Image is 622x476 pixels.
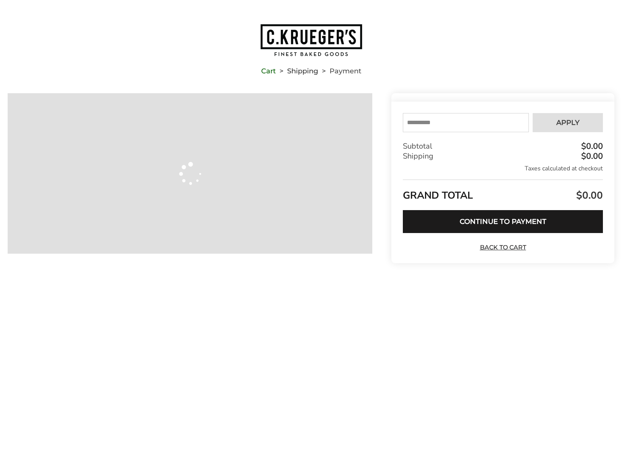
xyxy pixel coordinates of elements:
div: Subtotal [403,141,603,151]
span: Payment [330,68,361,74]
div: Shipping [403,151,603,161]
a: Back to Cart [476,243,530,252]
a: Go to home page [8,23,614,57]
div: Taxes calculated at checkout [403,164,603,173]
a: Cart [261,68,276,74]
div: GRAND TOTAL [403,180,603,204]
div: $0.00 [579,142,603,151]
button: Apply [533,113,603,132]
li: Shipping [276,68,318,74]
button: Continue to Payment [403,210,603,233]
img: C.KRUEGER'S [260,23,363,57]
span: $0.00 [574,189,603,202]
span: Apply [556,119,580,126]
div: $0.00 [579,152,603,160]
